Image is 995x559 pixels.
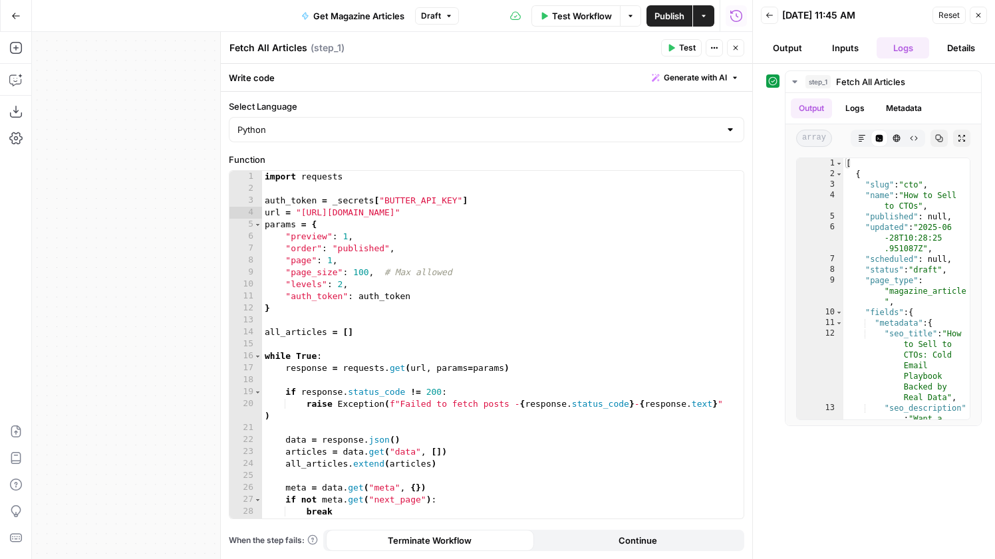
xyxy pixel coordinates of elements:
button: Output [761,37,813,58]
button: Output [791,98,832,118]
button: Get Magazine Articles [293,5,412,27]
div: 4 [797,190,843,211]
span: Fetch All Articles [836,75,905,88]
div: 23 [229,446,262,458]
div: 24 [229,458,262,470]
button: Draft [415,7,459,25]
div: 5 [797,211,843,222]
button: Inputs [819,37,871,58]
div: 16 [229,350,262,362]
span: Toggle code folding, rows 5 through 12 [254,219,261,231]
div: 9 [797,275,843,307]
span: Terminate Workflow [388,534,472,547]
div: 29 [229,518,262,530]
span: Get Magazine Articles [313,9,404,23]
div: 14 [229,326,262,338]
button: Test Workflow [531,5,620,27]
div: 4 [229,207,262,219]
button: Logs [877,37,929,58]
div: 3 [229,195,262,207]
a: When the step fails: [229,534,318,546]
div: 12 [797,328,843,403]
div: 20 [229,398,262,422]
label: Select Language [229,100,744,113]
span: Draft [421,10,441,22]
div: 8 [797,265,843,275]
button: Details [934,37,987,58]
div: 19 [229,386,262,398]
button: Test [661,39,702,56]
span: Toggle code folding, rows 11 through 75 [835,318,843,328]
button: Logs [837,98,873,118]
span: step_1 [805,75,831,88]
div: 11 [797,318,843,328]
div: 6 [229,231,262,243]
div: 2 [797,169,843,179]
div: 9 [229,267,262,279]
div: 1 [229,171,262,183]
div: Write code [221,64,752,91]
span: Toggle code folding, rows 10 through 170 [835,307,843,318]
button: Generate with AI [646,69,744,86]
span: Toggle code folding, rows 27 through 28 [254,494,261,506]
div: 17 [229,362,262,374]
button: Reset [932,7,966,24]
div: 26 [229,482,262,494]
span: Test [679,42,696,54]
div: 28 [229,506,262,518]
div: 6 [797,222,843,254]
div: 5 [229,219,262,231]
span: Test Workflow [552,9,612,23]
span: Toggle code folding, rows 16 through 30 [254,350,261,362]
span: Publish [654,9,684,23]
label: Function [229,153,744,166]
div: 15 [229,338,262,350]
div: 12 [229,302,262,314]
span: Continue [619,534,657,547]
span: ( step_1 ) [311,41,345,55]
span: Toggle code folding, rows 1 through 33963 [835,158,843,169]
textarea: Fetch All Articles [229,41,307,55]
span: Reset [938,9,960,21]
div: 10 [797,307,843,318]
span: Generate with AI [664,72,727,84]
div: 3 [797,179,843,190]
div: 13 [229,314,262,326]
div: 25 [229,470,262,482]
div: 22 [229,434,262,446]
div: 18 [229,374,262,386]
div: 1 [797,158,843,169]
div: 7 [229,243,262,255]
button: Metadata [878,98,930,118]
div: 10 [229,279,262,290]
div: 7 [797,254,843,265]
span: Toggle code folding, rows 19 through 20 [254,386,261,398]
div: 8 [229,255,262,267]
div: 11 [229,290,262,302]
div: 21 [229,422,262,434]
button: Continue [534,530,742,551]
span: array [796,130,832,147]
div: 27 [229,494,262,506]
input: Python [237,123,720,136]
button: Publish [646,5,692,27]
div: 2 [229,183,262,195]
span: Toggle code folding, rows 2 through 171 [835,169,843,179]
